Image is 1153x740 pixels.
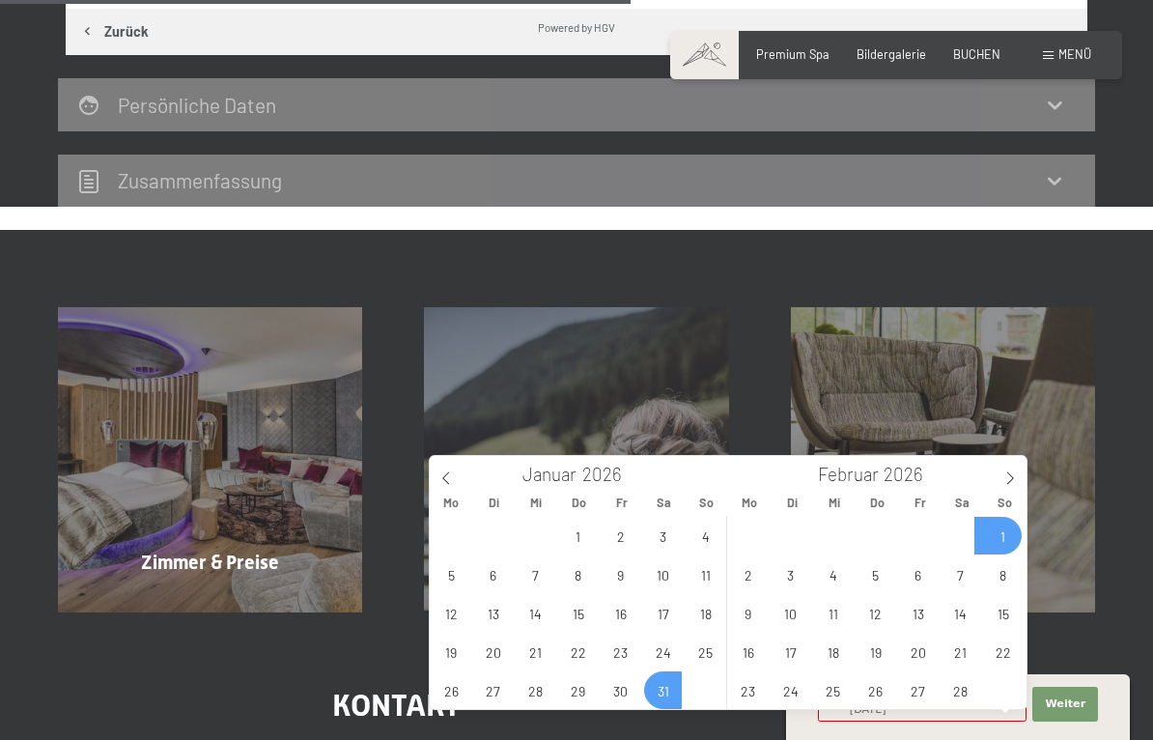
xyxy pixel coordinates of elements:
span: Januar 16, 2026 [602,594,639,632]
span: Januar 27, 2026 [474,671,512,709]
h2: Zusammen­fassung [118,168,282,192]
span: Februar 12, 2026 [857,594,894,632]
span: Januar [522,466,576,484]
span: Februar 22, 2026 [984,633,1022,670]
a: Buchung Zimmer & Preise [27,307,393,612]
span: Di [472,497,515,509]
span: Januar 18, 2026 [687,594,724,632]
span: So [686,497,728,509]
span: Februar 28, 2026 [942,671,979,709]
button: Zurück [66,9,162,55]
button: Weiter [1032,687,1098,722]
span: Kontakt [332,687,461,724]
span: Februar 8, 2026 [984,555,1022,593]
div: Powered by HGV [538,19,615,35]
h2: Persönliche Daten [118,93,276,117]
span: Februar 10, 2026 [772,594,809,632]
span: Di [771,497,813,509]
span: Februar 23, 2026 [729,671,767,709]
span: Fr [899,497,942,509]
span: Mi [515,497,557,509]
span: Weiter [1045,697,1085,712]
span: Februar 16, 2026 [729,633,767,670]
span: Februar 21, 2026 [942,633,979,670]
span: Februar 25, 2026 [814,671,852,709]
span: Februar 19, 2026 [857,633,894,670]
span: Januar 14, 2026 [517,594,554,632]
span: Januar 10, 2026 [644,555,682,593]
span: Februar 18, 2026 [814,633,852,670]
span: Januar 29, 2026 [559,671,597,709]
span: Februar 3, 2026 [772,555,809,593]
span: Fr [601,497,643,509]
span: Januar 19, 2026 [433,633,470,670]
span: Do [856,497,898,509]
a: Buchung Angebote [393,307,759,612]
span: Februar 7, 2026 [942,555,979,593]
span: Februar 14, 2026 [942,594,979,632]
span: Januar 26, 2026 [433,671,470,709]
span: Januar 21, 2026 [517,633,554,670]
span: Februar 24, 2026 [772,671,809,709]
span: Januar 11, 2026 [687,555,724,593]
span: Februar 15, 2026 [984,594,1022,632]
span: Januar 20, 2026 [474,633,512,670]
input: Year [576,463,640,485]
span: Januar 25, 2026 [687,633,724,670]
span: Januar 7, 2026 [517,555,554,593]
span: Januar 28, 2026 [517,671,554,709]
span: Februar 13, 2026 [899,594,937,632]
span: Januar 17, 2026 [644,594,682,632]
span: Januar 1, 2026 [559,517,597,555]
span: Sa [643,497,686,509]
span: Februar 6, 2026 [899,555,937,593]
span: Februar 17, 2026 [772,633,809,670]
a: Buchung AGBs [760,307,1126,612]
span: Januar 12, 2026 [433,594,470,632]
a: BUCHEN [953,46,1000,62]
a: Bildergalerie [857,46,926,62]
span: Januar 3, 2026 [644,517,682,555]
span: Januar 6, 2026 [474,555,512,593]
span: Februar 9, 2026 [729,594,767,632]
span: Mo [728,497,771,509]
span: Februar 4, 2026 [814,555,852,593]
span: Januar 4, 2026 [687,517,724,555]
span: Februar 11, 2026 [814,594,852,632]
input: Year [879,463,942,485]
span: Februar 20, 2026 [899,633,937,670]
span: Februar [818,466,879,484]
span: Februar 26, 2026 [857,671,894,709]
span: Februar 27, 2026 [899,671,937,709]
span: Sa [942,497,984,509]
span: Januar 24, 2026 [644,633,682,670]
span: Januar 15, 2026 [559,594,597,632]
span: Februar 2, 2026 [729,555,767,593]
span: So [984,497,1026,509]
span: Zimmer & Preise [141,551,279,574]
span: Januar 2, 2026 [602,517,639,555]
span: Mi [813,497,856,509]
span: Mo [430,497,472,509]
span: Januar 13, 2026 [474,594,512,632]
span: Januar 8, 2026 [559,555,597,593]
span: Januar 9, 2026 [602,555,639,593]
a: Premium Spa [756,46,830,62]
span: Do [557,497,600,509]
span: Januar 22, 2026 [559,633,597,670]
span: Februar 1, 2026 [984,517,1022,555]
span: Januar 30, 2026 [602,671,639,709]
span: Februar 5, 2026 [857,555,894,593]
span: Menü [1058,46,1091,62]
span: Januar 23, 2026 [602,633,639,670]
span: Januar 5, 2026 [433,555,470,593]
